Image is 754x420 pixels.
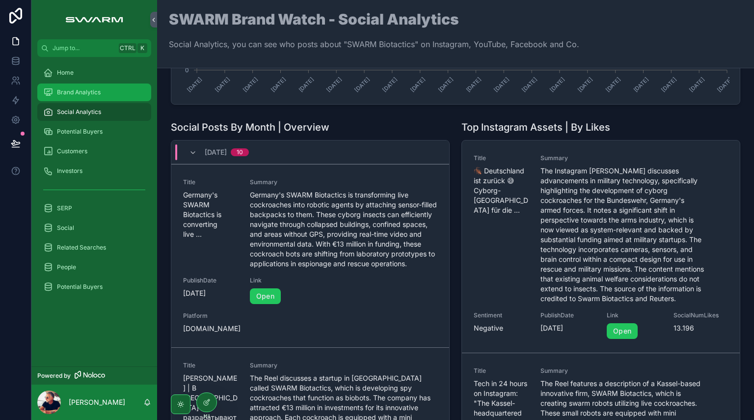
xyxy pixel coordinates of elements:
[381,76,399,93] text: [DATE]
[37,142,151,160] a: Customers
[183,190,238,239] span: Germany's SWARM Biotactics is converting live ...
[60,12,128,28] img: App logo
[37,84,151,101] a: Brand Analytics
[214,76,231,93] text: [DATE]
[716,76,733,93] text: [DATE]
[171,120,329,134] h1: Social Posts By Month | Overview
[297,76,315,93] text: [DATE]
[242,76,259,93] text: [DATE]
[37,372,71,380] span: Powered by
[237,148,243,156] div: 10
[607,311,662,319] span: Link
[37,219,151,237] a: Social
[183,277,238,284] span: PublishDate
[138,44,146,52] span: K
[269,76,287,93] text: [DATE]
[53,44,115,52] span: Jump to...
[37,239,151,256] a: Related Searches
[69,397,125,407] p: [PERSON_NAME]
[250,190,437,269] span: Germany's SWARM Biotactics is transforming live cockroaches into robotic agents by attaching sens...
[548,76,566,93] text: [DATE]
[37,39,151,57] button: Jump to...CtrlK
[540,311,595,319] span: PublishDate
[250,288,281,304] a: Open
[37,258,151,276] a: People
[31,57,157,308] div: scrollable content
[57,69,74,77] span: Home
[250,362,437,369] span: Summary
[37,199,151,217] a: SERP
[474,367,529,375] span: Title
[409,76,427,93] text: [DATE]
[183,312,304,320] span: Platform
[474,154,529,162] span: Title
[57,88,101,96] span: Brand Analytics
[607,323,638,339] a: Open
[31,366,157,385] a: Powered by
[57,108,101,116] span: Social Analytics
[37,278,151,296] a: Potential Buyers
[325,76,343,93] text: [DATE]
[493,76,511,93] text: [DATE]
[183,362,238,369] span: Title
[37,103,151,121] a: Social Analytics
[57,263,76,271] span: People
[37,123,151,140] a: Potential Buyers
[474,166,529,215] span: 🪳 Deutschland ist zurück 😅 Cyborg-[GEOGRAPHIC_DATA] für die ...
[632,76,650,93] text: [DATE]
[540,367,706,375] span: Summary
[57,283,103,291] span: Potential Buyers
[171,164,449,347] a: TitleGermany's SWARM Biotactics is converting live ...SummaryGermany's SWARM Biotactics is transf...
[57,204,72,212] span: SERP
[461,120,610,134] h1: Top Instagram Assets | By Likes
[540,154,706,162] span: Summary
[250,178,437,186] span: Summary
[183,178,238,186] span: Title
[474,311,529,319] span: Sentiment
[660,76,678,93] text: [DATE]
[688,76,706,93] text: [DATE]
[57,224,74,232] span: Social
[57,167,82,175] span: Investors
[540,323,595,333] span: [DATE]
[169,38,579,50] p: Social Analytics, you can see who posts about "SWARM Biotactics" on Instagram, YouTube, Facebook ...
[185,66,189,74] tspan: 0
[205,147,227,157] span: [DATE]
[183,288,238,298] span: [DATE]
[37,64,151,82] a: Home
[520,76,538,93] text: [DATE]
[186,76,203,93] text: [DATE]
[57,147,87,155] span: Customers
[119,43,136,53] span: Ctrl
[474,323,529,333] span: Negative
[465,76,483,93] text: [DATE]
[57,128,103,136] span: Potential Buyers
[604,76,622,93] text: [DATE]
[673,311,728,319] span: SocialNumLikes
[462,140,740,353] a: Title🪳 Deutschland ist zurück 😅 Cyborg-[GEOGRAPHIC_DATA] für die ...SummaryThe Instagram [PERSON_...
[576,76,594,93] text: [DATE]
[540,166,706,304] span: The Instagram [PERSON_NAME] discusses advancements in military technology, specifically highlight...
[353,76,371,93] text: [DATE]
[673,323,728,333] span: 13.196
[437,76,455,93] text: [DATE]
[183,324,304,334] span: [DOMAIN_NAME]
[169,12,579,27] h1: SWARM Brand Watch - Social Analytics
[37,162,151,180] a: Investors
[250,277,327,284] span: Link
[57,244,106,252] span: Related Searches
